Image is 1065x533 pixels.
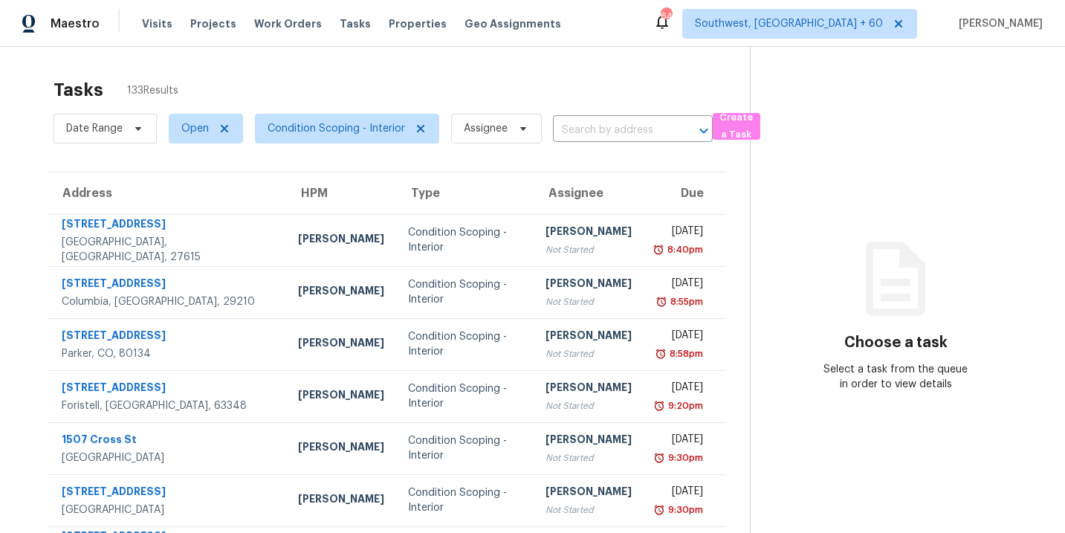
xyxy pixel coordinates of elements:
div: [DATE] [655,276,703,294]
span: Projects [190,16,236,31]
div: [DATE] [655,380,703,398]
div: [GEOGRAPHIC_DATA] [62,503,274,517]
div: Select a task from the queue in order to view details [823,362,969,392]
div: [STREET_ADDRESS] [62,484,274,503]
div: [GEOGRAPHIC_DATA], [GEOGRAPHIC_DATA], 27615 [62,235,274,265]
div: [PERSON_NAME] [298,283,384,302]
img: Overdue Alarm Icon [655,294,667,309]
div: [DATE] [655,484,703,503]
div: [DATE] [655,224,703,242]
img: Overdue Alarm Icon [653,242,664,257]
div: 8:58pm [667,346,703,361]
div: [STREET_ADDRESS] [62,328,274,346]
span: Properties [389,16,447,31]
div: [PERSON_NAME] [546,224,632,242]
div: [PERSON_NAME] [546,380,632,398]
div: [GEOGRAPHIC_DATA] [62,450,274,465]
div: [PERSON_NAME] [298,231,384,250]
th: Address [48,172,286,214]
button: Create a Task [713,113,760,140]
span: Maestro [51,16,100,31]
th: Due [644,172,726,214]
div: [PERSON_NAME] [546,484,632,503]
img: Overdue Alarm Icon [655,346,667,361]
div: [STREET_ADDRESS] [62,380,274,398]
div: [PERSON_NAME] [298,439,384,458]
span: Tasks [340,19,371,29]
div: Foristell, [GEOGRAPHIC_DATA], 63348 [62,398,274,413]
span: Date Range [66,121,123,136]
span: Work Orders [254,16,322,31]
span: Southwest, [GEOGRAPHIC_DATA] + 60 [695,16,883,31]
div: Not Started [546,346,632,361]
div: Condition Scoping - Interior [408,225,522,255]
input: Search by address [553,119,671,142]
img: Overdue Alarm Icon [653,450,665,465]
span: [PERSON_NAME] [953,16,1043,31]
th: HPM [286,172,396,214]
div: Condition Scoping - Interior [408,485,522,515]
div: 9:30pm [665,503,703,517]
div: 640 [661,9,671,24]
div: [STREET_ADDRESS] [62,276,274,294]
div: 1507 Cross St [62,432,274,450]
h2: Tasks [54,83,103,97]
img: Overdue Alarm Icon [653,398,665,413]
div: 9:20pm [665,398,703,413]
span: Condition Scoping - Interior [268,121,405,136]
div: [PERSON_NAME] [546,276,632,294]
span: Create a Task [720,109,753,143]
div: Not Started [546,503,632,517]
div: Condition Scoping - Interior [408,433,522,463]
div: Condition Scoping - Interior [408,329,522,359]
span: Visits [142,16,172,31]
div: 8:40pm [664,242,703,257]
div: [PERSON_NAME] [298,491,384,510]
div: Not Started [546,294,632,309]
div: Not Started [546,242,632,257]
div: Condition Scoping - Interior [408,381,522,411]
div: [PERSON_NAME] [298,387,384,406]
div: [DATE] [655,328,703,346]
span: Open [181,121,209,136]
div: Condition Scoping - Interior [408,277,522,307]
div: [STREET_ADDRESS] [62,216,274,235]
div: Not Started [546,398,632,413]
span: Assignee [464,121,508,136]
div: Parker, CO, 80134 [62,346,274,361]
h3: Choose a task [844,335,948,350]
div: [PERSON_NAME] [298,335,384,354]
button: Open [693,120,714,141]
span: 133 Results [127,83,178,98]
div: Not Started [546,450,632,465]
div: 8:55pm [667,294,703,309]
img: Overdue Alarm Icon [653,503,665,517]
span: Geo Assignments [464,16,561,31]
div: [DATE] [655,432,703,450]
div: Columbia, [GEOGRAPHIC_DATA], 29210 [62,294,274,309]
th: Assignee [534,172,644,214]
div: 9:30pm [665,450,703,465]
div: [PERSON_NAME] [546,328,632,346]
th: Type [396,172,534,214]
div: [PERSON_NAME] [546,432,632,450]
